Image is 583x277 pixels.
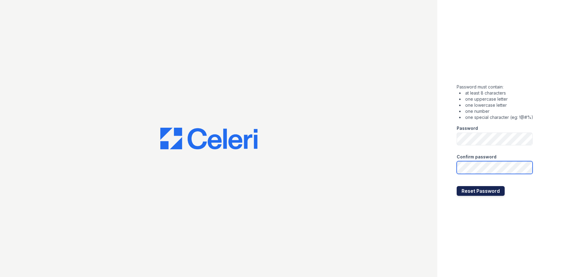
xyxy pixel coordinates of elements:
div: Password must contain: [457,84,533,120]
button: Reset Password [457,186,505,196]
label: Confirm password [457,154,496,160]
li: one lowercase letter [459,102,533,108]
li: at least 8 characters [459,90,533,96]
li: one number [459,108,533,114]
label: Password [457,125,478,131]
img: CE_Logo_Blue-a8612792a0a2168367f1c8372b55b34899dd931a85d93a1a3d3e32e68fde9ad4.png [160,128,257,150]
li: one uppercase letter [459,96,533,102]
li: one special character (eg: !@#%) [459,114,533,120]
